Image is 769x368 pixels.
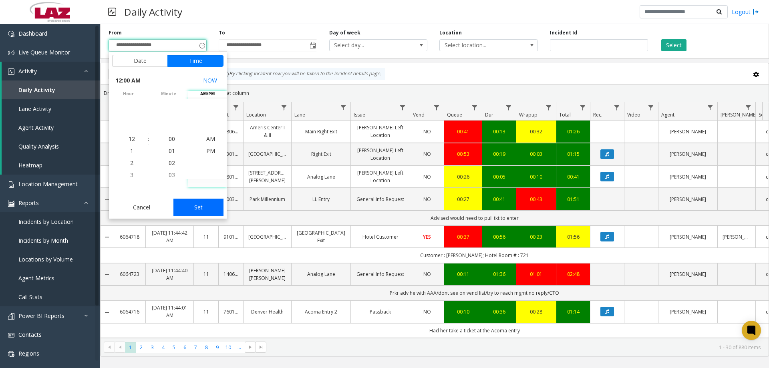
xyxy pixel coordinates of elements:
[169,159,175,167] span: 02
[296,173,346,181] a: Analog Lane
[118,233,141,241] a: 6064718
[206,147,215,155] span: PM
[219,29,225,36] label: To
[296,270,346,278] a: Analog Lane
[109,29,122,36] label: From
[561,195,585,203] a: 01:51
[248,267,286,282] a: [PERSON_NAME] [PERSON_NAME]
[151,267,189,282] a: [DATE] 11:44:40 AM
[354,111,365,118] span: Issue
[8,332,14,338] img: 'icon'
[169,342,179,353] span: Page 5
[18,293,42,301] span: Call Stats
[148,135,149,143] div: :
[2,118,100,137] a: Agent Activity
[2,156,100,175] a: Heatmap
[544,102,554,113] a: Wrapup Filter Menu
[338,102,349,113] a: Lane Filter Menu
[663,173,713,181] a: [PERSON_NAME]
[149,91,188,97] span: minute
[356,147,405,162] a: [PERSON_NAME] Left Location
[415,308,439,316] a: NO
[561,270,585,278] a: 02:48
[705,102,716,113] a: Agent Filter Menu
[18,86,55,94] span: Daily Activity
[223,233,238,241] a: 910133
[503,102,514,113] a: Dur Filter Menu
[197,40,206,51] span: Toggle popup
[743,102,754,113] a: Parker Filter Menu
[125,342,136,353] span: Page 1
[521,270,551,278] a: 01:01
[2,137,100,156] a: Quality Analysis
[18,218,74,225] span: Incidents by Location
[18,331,42,338] span: Contacts
[487,233,511,241] a: 00:56
[329,29,360,36] label: Day of week
[661,111,674,118] span: Agent
[561,128,585,135] a: 01:26
[415,128,439,135] a: NO
[200,73,220,88] button: Select now
[101,197,113,203] a: Collapse Details
[449,150,477,158] a: 00:53
[521,150,551,158] a: 00:03
[258,344,264,350] span: Go to the last page
[330,40,408,51] span: Select day...
[206,135,215,143] span: AM
[108,2,116,22] img: pageIcon
[8,50,14,56] img: 'icon'
[173,199,224,216] button: Set
[663,150,713,158] a: [PERSON_NAME]
[578,102,588,113] a: Total Filter Menu
[18,124,54,131] span: Agent Activity
[118,308,141,316] a: 6064716
[271,344,761,351] kendo-pager-info: 1 - 30 of 880 items
[356,124,405,139] a: [PERSON_NAME] Left Location
[223,128,238,135] a: 580646
[248,150,286,158] a: [GEOGRAPHIC_DATA]
[18,180,78,188] span: Location Management
[487,270,511,278] a: 01:36
[413,111,425,118] span: Vend
[449,128,477,135] div: 00:41
[519,111,537,118] span: Wrapup
[248,195,286,203] a: Park Millennium
[663,195,713,203] a: [PERSON_NAME]
[109,91,148,97] span: hour
[423,173,431,180] span: NO
[487,195,511,203] div: 00:41
[521,233,551,241] a: 00:23
[449,173,477,181] a: 00:26
[18,161,42,169] span: Heatmap
[18,105,51,113] span: Lane Activity
[129,135,135,143] span: 12
[112,199,171,216] button: Cancel
[447,111,462,118] span: Queue
[415,233,439,241] a: YES
[2,99,100,118] a: Lane Activity
[663,128,713,135] a: [PERSON_NAME]
[8,181,14,188] img: 'icon'
[449,233,477,241] a: 00:37
[223,173,238,181] a: 580102
[521,173,551,181] div: 00:10
[487,308,511,316] a: 00:36
[550,29,577,36] label: Incident Id
[487,150,511,158] div: 00:19
[397,102,408,113] a: Issue Filter Menu
[212,342,223,353] span: Page 9
[449,270,477,278] a: 00:11
[199,270,213,278] a: 11
[248,124,286,139] a: Ameris Center I & II
[18,237,68,244] span: Incidents by Month
[101,309,113,316] a: Collapse Details
[130,159,133,167] span: 2
[256,342,266,353] span: Go to the last page
[199,308,213,316] a: 11
[18,312,64,320] span: Power BI Reports
[248,233,286,241] a: [GEOGRAPHIC_DATA]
